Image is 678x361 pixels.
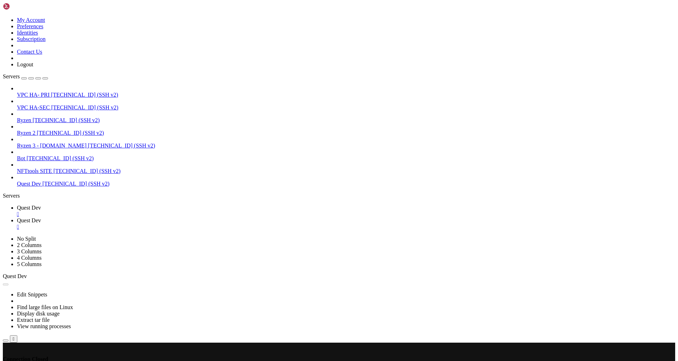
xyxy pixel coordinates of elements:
a: Find large files on Linux [17,304,73,310]
a: Logout [17,61,33,67]
span: NFTtools SITE [17,168,52,174]
a: Identities [17,30,38,36]
a: Contact Us [17,49,42,55]
a: Ryzen 2 [TECHNICAL_ID] (SSH v2) [17,130,675,136]
div: Servers [3,193,675,199]
a: VPC HA- PRI [TECHNICAL_ID] (SSH v2) [17,92,675,98]
span: Ryzen 2 [17,130,35,136]
a: Quest Dev [TECHNICAL_ID] (SSH v2) [17,181,675,187]
li: Ryzen 2 [TECHNICAL_ID] (SSH v2) [17,124,675,136]
div:  [13,336,14,342]
span: Quest Dev [17,205,41,211]
li: Ryzen [TECHNICAL_ID] (SSH v2) [17,111,675,124]
span: VPC HA-SEC [17,104,50,110]
a: Display disk usage [17,311,60,317]
span: [TECHNICAL_ID] (SSH v2) [26,155,94,161]
a: Edit Snippets [17,291,47,297]
span: VPC HA- PRI [17,92,49,98]
img: Shellngn [3,3,43,10]
span: Quest Dev [17,181,41,187]
a: 3 Columns [17,248,42,254]
a: Quest Dev [17,217,675,230]
span: [TECHNICAL_ID] (SSH v2) [51,92,118,98]
a: View running processes [17,323,71,329]
span: Servers [3,73,20,79]
a: Ryzen [TECHNICAL_ID] (SSH v2) [17,117,675,124]
a: Ryzen 3 - [DOMAIN_NAME] [TECHNICAL_ID] (SSH v2) [17,143,675,149]
a:  [17,211,675,217]
span: [TECHNICAL_ID] (SSH v2) [53,168,120,174]
a: 4 Columns [17,255,42,261]
a: Subscription [17,36,46,42]
li: Quest Dev [TECHNICAL_ID] (SSH v2) [17,174,675,187]
a: No Split [17,236,36,242]
li: NFTtools SITE [TECHNICAL_ID] (SSH v2) [17,162,675,174]
a: Preferences [17,23,43,29]
a: 5 Columns [17,261,42,267]
a: 2 Columns [17,242,42,248]
li: Ryzen 3 - [DOMAIN_NAME] [TECHNICAL_ID] (SSH v2) [17,136,675,149]
span: Ryzen [17,117,31,123]
span: [TECHNICAL_ID] (SSH v2) [32,117,100,123]
span: [TECHNICAL_ID] (SSH v2) [42,181,109,187]
a: Bot [TECHNICAL_ID] (SSH v2) [17,155,675,162]
li: VPC HA- PRI [TECHNICAL_ID] (SSH v2) [17,85,675,98]
span: [TECHNICAL_ID] (SSH v2) [37,130,104,136]
a: VPC HA-SEC [TECHNICAL_ID] (SSH v2) [17,104,675,111]
span: [TECHNICAL_ID] (SSH v2) [51,104,118,110]
a: Servers [3,73,48,79]
li: VPC HA-SEC [TECHNICAL_ID] (SSH v2) [17,98,675,111]
span: Quest Dev [17,217,41,223]
li: Bot [TECHNICAL_ID] (SSH v2) [17,149,675,162]
a: Extract tar file [17,317,49,323]
span: Ryzen 3 - [DOMAIN_NAME] [17,143,87,149]
span: [TECHNICAL_ID] (SSH v2) [88,143,155,149]
a: Quest Dev [17,205,675,217]
a: My Account [17,17,45,23]
span: Quest Dev [3,273,27,279]
a:  [17,224,675,230]
a: NFTtools SITE [TECHNICAL_ID] (SSH v2) [17,168,675,174]
span: Bot [17,155,25,161]
button:  [10,335,17,343]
